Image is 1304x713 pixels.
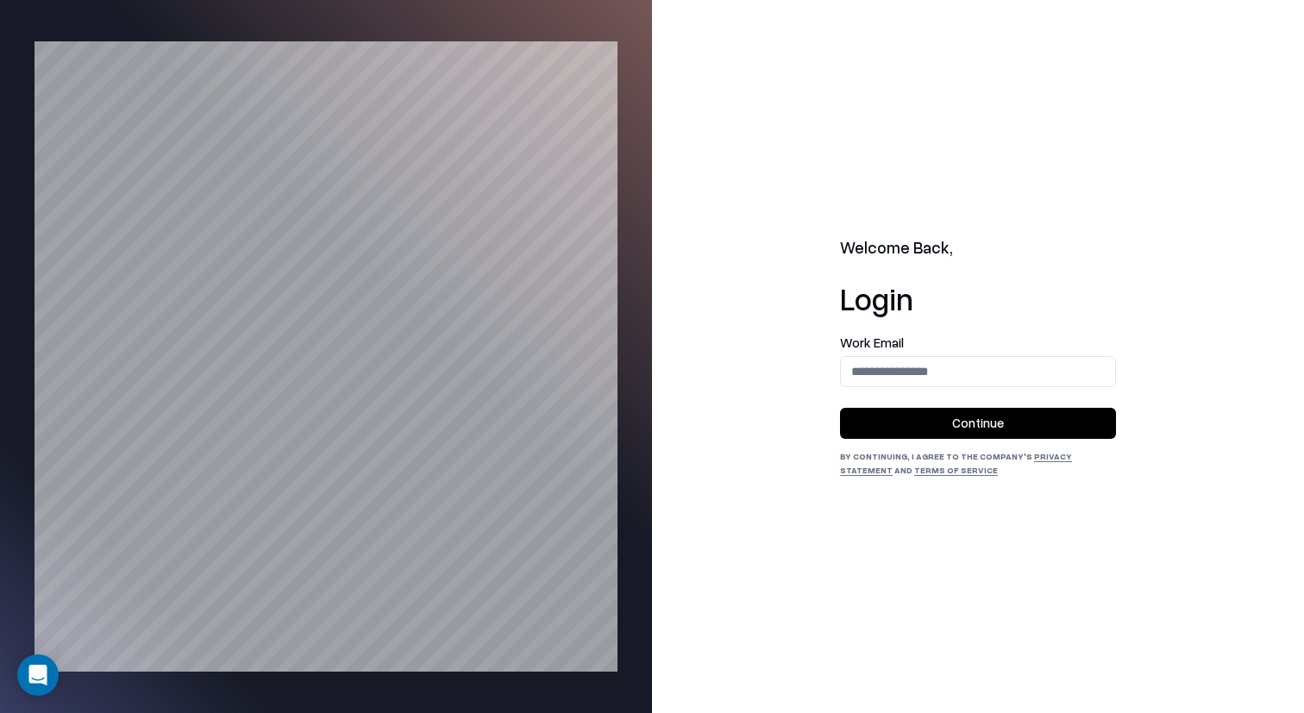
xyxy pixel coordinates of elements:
div: Open Intercom Messenger [17,654,59,696]
a: Terms of Service [914,465,998,475]
h2: Welcome Back, [840,236,1116,260]
label: Work Email [840,336,1116,349]
div: By continuing, I agree to the Company's and [840,449,1116,477]
button: Continue [840,408,1116,439]
h1: Login [840,281,1116,316]
a: Privacy Statement [840,451,1072,475]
